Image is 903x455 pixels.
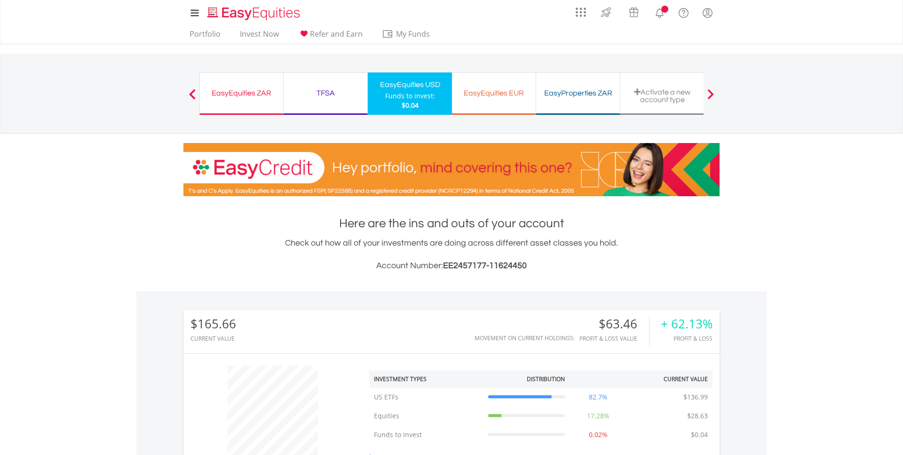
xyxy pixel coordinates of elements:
a: Portfolio [186,29,224,44]
td: 0.02% [570,425,627,444]
div: EasyEquities ZAR [206,87,277,100]
th: Current Value [626,370,713,388]
img: EasyEquities_Logo.png [206,6,304,21]
td: 17.28% [570,407,627,425]
div: $63.46 [579,317,649,331]
div: Activate a new account type [626,88,698,104]
div: TFSA [289,87,362,100]
th: Investment Types [369,370,483,388]
div: $165.66 [190,317,236,331]
div: + 62.13% [661,317,713,331]
div: Check out how all of your investments are doing across different asset classes you hold. [183,237,720,272]
img: EasyCredit Promotion Banner [183,143,720,196]
div: EasyEquities EUR [458,87,530,100]
td: 82.7% [570,388,627,407]
span: My Funds [382,28,444,40]
div: Funds to invest: [385,91,435,101]
a: Notifications [648,2,672,21]
td: US ETFs [369,388,483,407]
div: Movement on Current Holdings: [475,335,575,341]
h1: Here are the ins and outs of your account [183,215,720,232]
div: EasyProperties ZAR [542,87,614,100]
a: Refer and Earn [294,29,366,44]
td: $0.04 [686,425,713,444]
img: vouchers-v2.svg [626,5,642,20]
td: $136.99 [679,388,713,407]
a: Vouchers [620,2,648,20]
div: EasyEquities USD [373,78,446,91]
a: FAQ's and Support [672,2,696,21]
a: AppsGrid [570,2,592,17]
td: $28.63 [682,407,713,425]
td: Funds to Invest [369,425,483,444]
div: Profit & Loss Value [579,335,649,342]
img: thrive-v2.svg [598,5,614,20]
div: CURRENT VALUE [190,335,236,342]
a: Invest Now [236,29,283,44]
span: Refer and Earn [310,29,363,39]
a: My Profile [696,2,720,23]
a: Home page [204,2,304,21]
div: Profit & Loss [661,335,713,342]
td: Equities [369,407,483,425]
div: Distribution [527,375,565,383]
h3: Account Number: [183,259,720,272]
img: grid-menu-icon.svg [576,7,586,17]
span: EE2457177-11624450 [443,261,527,270]
span: $0.04 [402,101,419,110]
